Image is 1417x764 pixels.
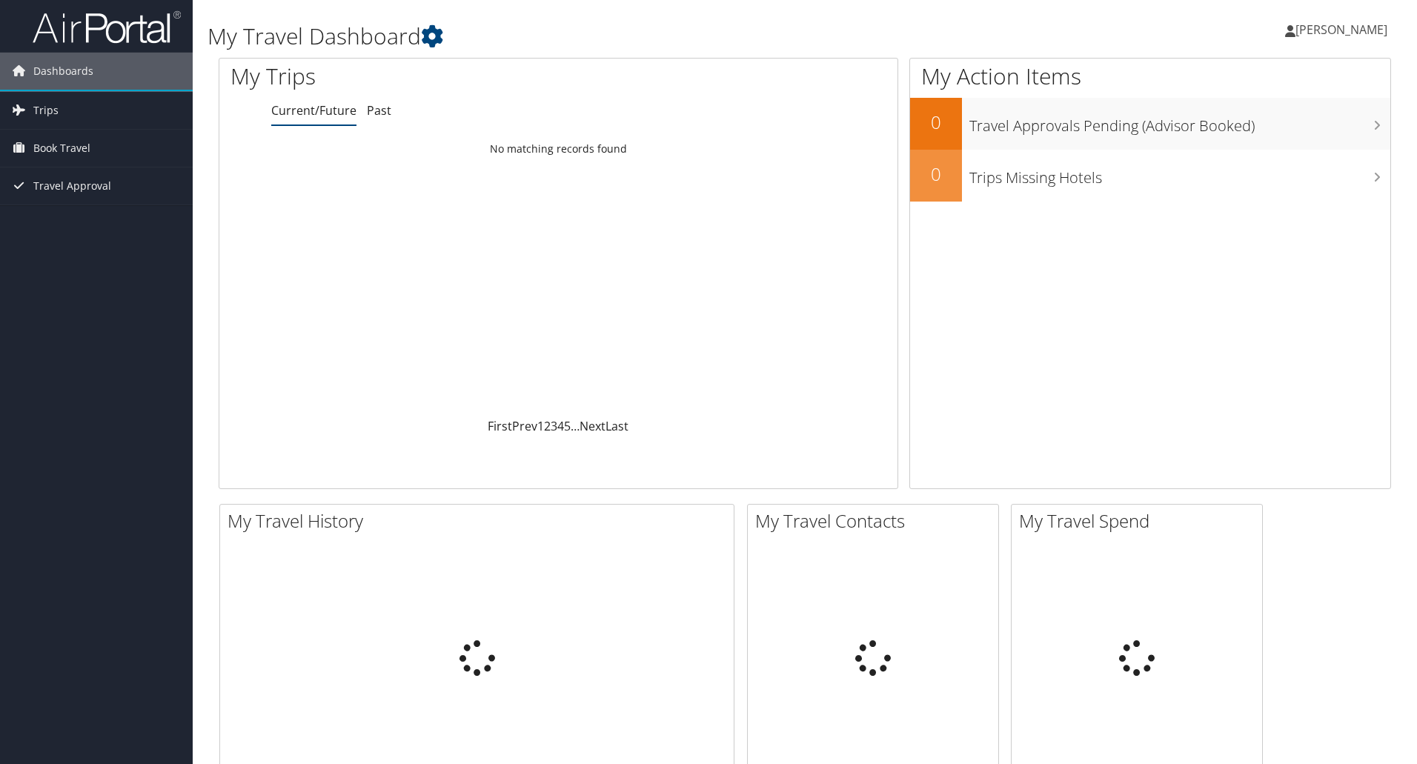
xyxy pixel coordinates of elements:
[219,136,897,162] td: No matching records found
[544,418,551,434] a: 2
[910,61,1390,92] h1: My Action Items
[910,150,1390,202] a: 0Trips Missing Hotels
[33,10,181,44] img: airportal-logo.png
[910,162,962,187] h2: 0
[1019,508,1262,534] h2: My Travel Spend
[228,508,734,534] h2: My Travel History
[537,418,544,434] a: 1
[969,108,1390,136] h3: Travel Approvals Pending (Advisor Booked)
[271,102,356,119] a: Current/Future
[571,418,580,434] span: …
[367,102,391,119] a: Past
[1285,7,1402,52] a: [PERSON_NAME]
[564,418,571,434] a: 5
[33,167,111,205] span: Travel Approval
[33,53,93,90] span: Dashboards
[512,418,537,434] a: Prev
[605,418,628,434] a: Last
[580,418,605,434] a: Next
[33,130,90,167] span: Book Travel
[230,61,604,92] h1: My Trips
[755,508,998,534] h2: My Travel Contacts
[557,418,564,434] a: 4
[33,92,59,129] span: Trips
[208,21,1004,52] h1: My Travel Dashboard
[910,110,962,135] h2: 0
[910,98,1390,150] a: 0Travel Approvals Pending (Advisor Booked)
[488,418,512,434] a: First
[551,418,557,434] a: 3
[969,160,1390,188] h3: Trips Missing Hotels
[1295,21,1387,38] span: [PERSON_NAME]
